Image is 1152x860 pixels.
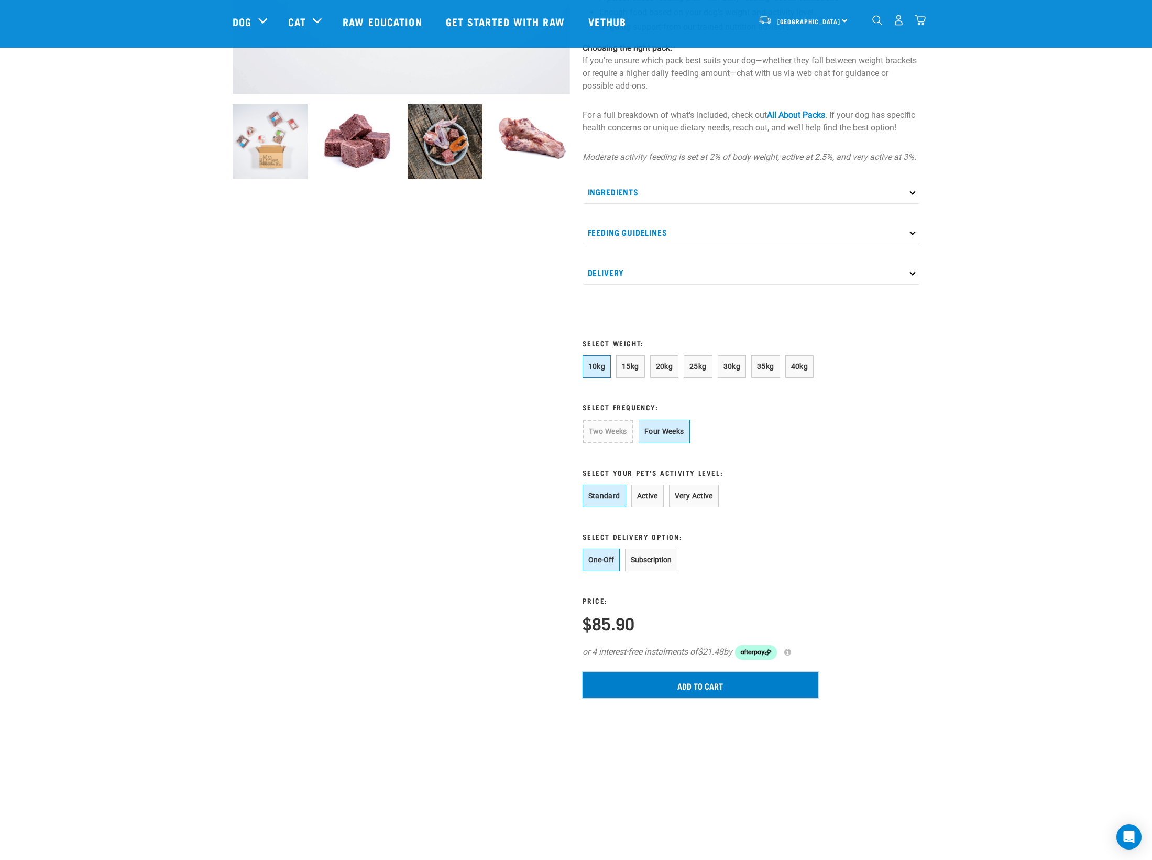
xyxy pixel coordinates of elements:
[583,339,818,347] h3: Select Weight:
[588,362,606,371] span: 10kg
[583,261,920,285] p: Delivery
[583,672,818,698] input: Add to cart
[698,647,723,657] span: $21.48
[288,14,306,29] a: Cat
[757,362,774,371] span: 35kg
[583,645,818,660] div: or 4 interest-free instalments of by
[893,15,904,26] img: user.png
[785,355,814,378] button: 40kg
[233,14,251,29] a: Dog
[758,15,772,25] img: van-moving.png
[583,109,920,134] p: For a full breakdown of what's included, check out . If your dog has specific health concerns or ...
[495,104,570,179] img: 1205 Veal Brisket 1pp 01
[656,362,673,371] span: 20kg
[408,104,482,179] img: Assortment of Raw Essentials Ingredients Including, Salmon Fillet, Cubed Beef And Tripe, Turkey W...
[767,110,825,120] a: All About Packs
[791,362,808,371] span: 40kg
[616,355,645,378] button: 15kg
[583,420,633,443] button: Two Weeks
[718,355,747,378] button: 30kg
[332,1,435,42] a: Raw Education
[583,469,818,476] h3: Select Your Pet's Activity Level:
[872,15,882,25] img: home-icon-1@2x.png
[320,104,395,179] img: Cubes
[777,19,841,23] span: [GEOGRAPHIC_DATA]
[669,485,719,507] button: Very Active
[622,362,639,371] span: 15kg
[631,485,664,507] button: Active
[583,485,626,507] button: Standard
[435,1,578,42] a: Get started with Raw
[751,355,780,378] button: 35kg
[583,596,634,604] h3: Price:
[578,1,640,42] a: Vethub
[735,645,777,660] img: Afterpay
[583,614,634,633] h4: $85.90
[583,549,620,571] button: One-Off
[583,152,916,162] em: Moderate activity feeding is set at 2% of body weight, active at 2.5%, and very active at 3%.
[583,355,611,378] button: 10kg
[723,362,741,371] span: 30kg
[583,403,818,411] h3: Select Frequency:
[583,532,818,540] h3: Select Delivery Option:
[915,15,926,26] img: home-icon@2x.png
[639,420,690,443] button: Four Weeks
[625,549,677,571] button: Subscription
[583,43,672,53] strong: Choosing the right pack:
[650,355,679,378] button: 20kg
[689,362,707,371] span: 25kg
[233,104,308,179] img: Dog 0 2sec
[583,42,920,92] p: If you're unsure which pack best suits your dog—whether they fall between weight brackets or requ...
[583,180,920,204] p: Ingredients
[583,221,920,244] p: Feeding Guidelines
[1116,824,1142,850] div: Open Intercom Messenger
[684,355,712,378] button: 25kg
